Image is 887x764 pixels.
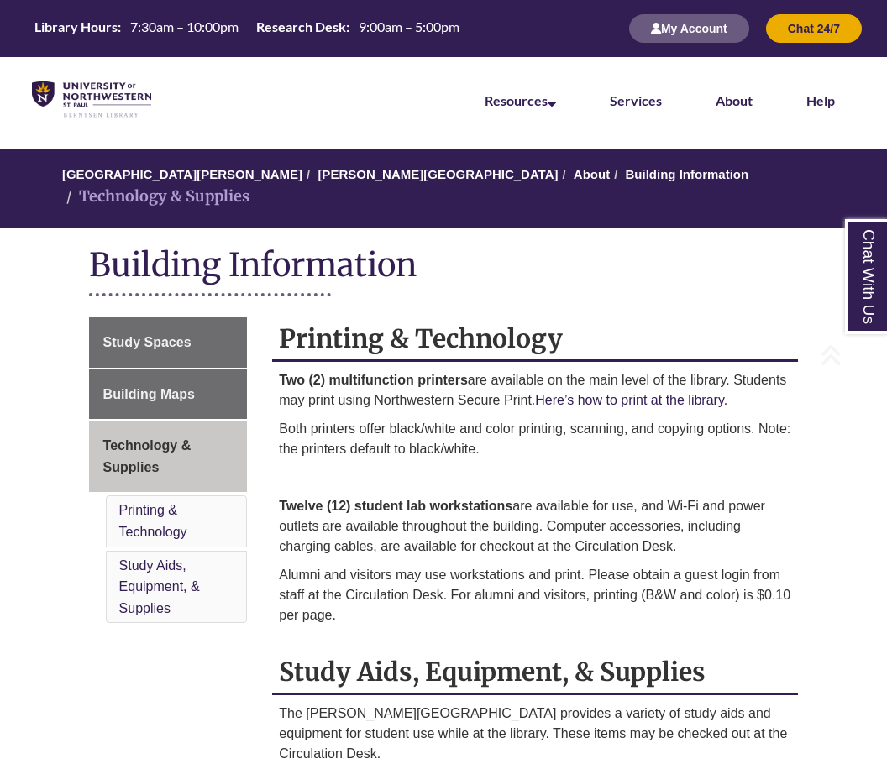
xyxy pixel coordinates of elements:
a: Building Information [626,167,749,181]
a: Hours Today [28,18,466,40]
p: Alumni and visitors may use workstations and print. Please obtain a guest login from staff at the... [279,565,791,625]
span: Technology & Supplies [103,438,192,474]
a: Here’s how to print at the library. [535,393,727,407]
a: Study Aids, Equipment, & Supplies [119,558,200,615]
a: Back to Top [820,343,883,366]
h2: Study Aids, Equipment, & Supplies [272,651,798,695]
button: Chat 24/7 [766,14,862,43]
a: Resources [485,92,556,108]
a: Help [806,92,835,108]
button: My Account [629,14,749,43]
a: Technology & Supplies [89,421,248,492]
span: Building Maps [103,387,195,401]
p: The [PERSON_NAME][GEOGRAPHIC_DATA] provides a variety of study aids and equipment for student use... [279,704,791,764]
span: Study Spaces [103,335,192,349]
th: Library Hours: [28,18,123,36]
span: 7:30am – 10:00pm [130,18,239,34]
img: UNWSP Library Logo [32,81,151,118]
p: Both printers offer black/white and color printing, scanning, and copying options. Note: the prin... [279,419,791,459]
a: Chat 24/7 [766,21,862,35]
a: Printing & Technology [119,503,187,539]
strong: Twelve (12) student lab workstations [279,499,512,513]
a: About [574,167,610,181]
h2: Printing & Technology [272,317,798,362]
a: [PERSON_NAME][GEOGRAPHIC_DATA] [318,167,558,181]
th: Research Desk: [249,18,352,36]
a: [GEOGRAPHIC_DATA][PERSON_NAME] [62,167,302,181]
p: are available on the main level of the library. ​Students may print using Northwestern Secure Print. [279,370,791,411]
a: Building Maps [89,369,248,420]
li: Technology & Supplies [62,185,249,209]
a: Study Spaces [89,317,248,368]
strong: Two (2) multifunction printers [279,373,468,387]
span: 9:00am – 5:00pm [359,18,459,34]
h1: Building Information [89,244,799,289]
a: My Account [629,21,749,35]
div: Guide Page Menu [89,317,248,626]
a: Services [610,92,662,108]
a: About [716,92,753,108]
table: Hours Today [28,18,466,39]
p: are available for use, and Wi-Fi and power outlets are available throughout the building. Compute... [279,496,791,557]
